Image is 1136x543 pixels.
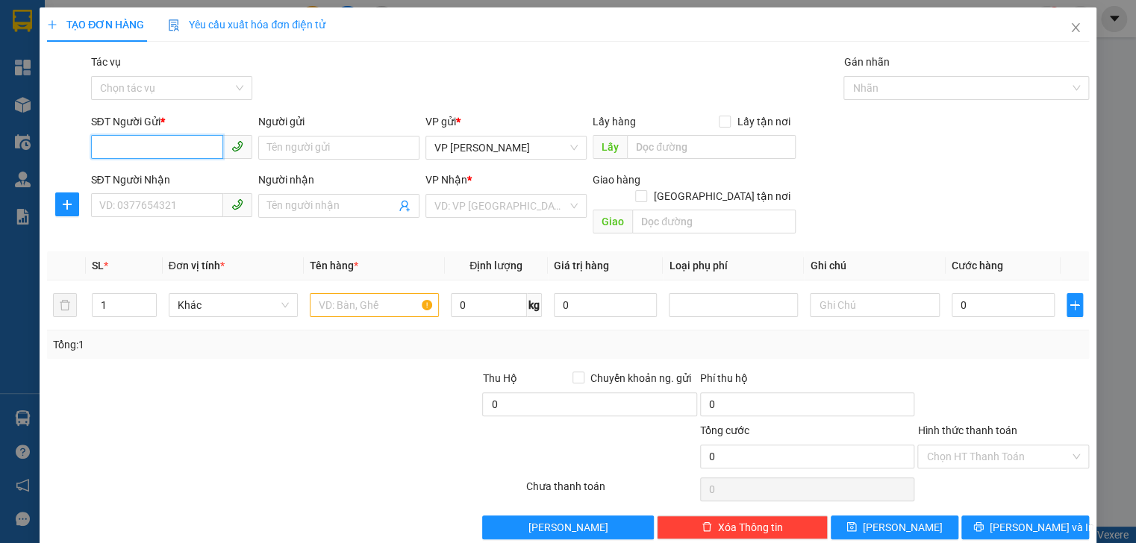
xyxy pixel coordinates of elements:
div: VP gửi [425,113,587,130]
div: SĐT Người Nhận [91,172,252,188]
span: plus [47,19,57,30]
span: Giao hàng [593,174,640,186]
img: icon [168,19,180,31]
span: Xóa Thông tin [718,519,783,536]
span: Lấy tận nơi [731,113,796,130]
span: user-add [399,200,411,212]
button: printer[PERSON_NAME] và In [961,515,1089,539]
div: Phí thu hộ [700,370,915,392]
button: Close [1055,7,1096,49]
span: Cước hàng [952,260,1003,271]
span: delete [702,521,712,533]
span: VP Hoàng Liệt [434,136,578,159]
input: Dọc đường [632,210,796,233]
th: Ghi chú [804,251,945,280]
span: VP Nhận [425,174,467,186]
div: Chưa thanh toán [525,478,699,504]
div: Người nhận [258,172,419,188]
span: Định lượng [469,260,522,271]
span: kg [527,293,542,317]
span: [PERSON_NAME] [863,519,943,536]
input: 0 [554,293,658,317]
span: printer [973,521,984,533]
button: delete [53,293,77,317]
div: Người gửi [258,113,419,130]
span: phone [231,198,243,210]
input: Ghi Chú [810,293,939,317]
span: plus [56,198,78,210]
span: Đơn vị tính [169,260,225,271]
span: phone [231,140,243,152]
span: Yêu cầu xuất hóa đơn điện tử [168,19,325,31]
span: [PERSON_NAME] [528,519,608,536]
span: Tên hàng [310,260,358,271]
span: plus [1067,299,1082,311]
span: SL [92,260,104,271]
span: close [1070,22,1082,34]
button: plus [1067,293,1082,317]
th: Loại phụ phí [663,251,804,280]
div: Tổng: 1 [53,336,439,353]
label: Tác vụ [91,56,121,68]
span: Lấy hàng [593,116,636,128]
span: Giao [593,210,632,233]
button: plus [55,192,79,216]
span: Thu Hộ [482,372,516,384]
span: Lấy [593,135,627,159]
button: save[PERSON_NAME] [831,515,958,539]
input: VD: Bàn, Ghế [310,293,439,317]
span: Tổng cước [700,424,749,436]
span: save [846,521,857,533]
button: [PERSON_NAME] [482,515,653,539]
label: Hình thức thanh toán [917,424,1017,436]
input: Dọc đường [627,135,796,159]
span: Giá trị hàng [554,260,609,271]
div: SĐT Người Gửi [91,113,252,130]
label: Gán nhãn [843,56,889,68]
span: TẠO ĐƠN HÀNG [47,19,144,31]
span: Khác [178,294,289,316]
span: Chuyển khoản ng. gửi [584,370,697,386]
button: deleteXóa Thông tin [657,515,828,539]
span: [PERSON_NAME] và In [990,519,1094,536]
span: [GEOGRAPHIC_DATA] tận nơi [647,188,796,204]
